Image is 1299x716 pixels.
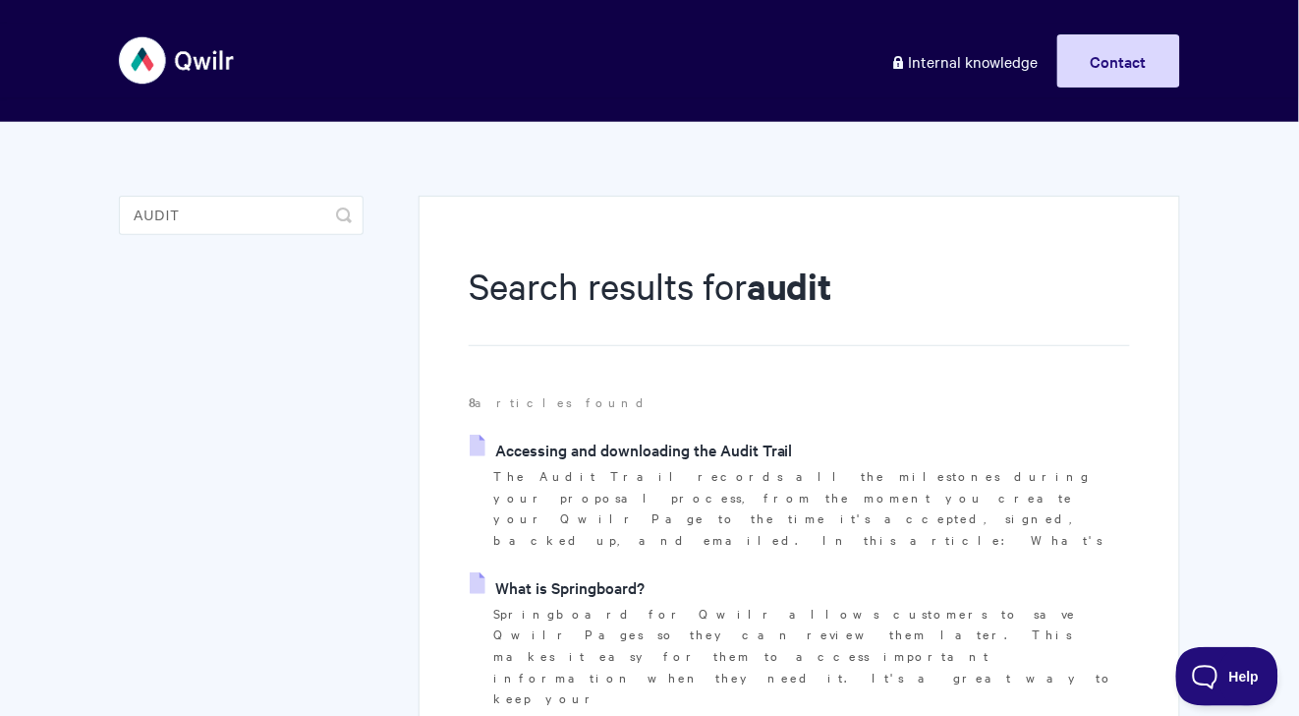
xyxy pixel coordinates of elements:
[469,391,1130,413] p: articles found
[493,603,1130,710] p: Springboard for Qwilr allows customers to save Qwilr Pages so they can review them later. This ma...
[469,261,1130,346] h1: Search results for
[747,262,832,310] strong: audit
[1057,34,1180,88] a: Contact
[493,465,1130,551] p: The Audit Trail records all the milestones during your proposal process, from the moment you crea...
[470,572,645,602] a: What is Springboard?
[119,196,364,235] input: Search
[469,392,475,411] strong: 8
[1176,647,1279,706] iframe: Toggle Customer Support
[470,435,793,464] a: Accessing and downloading the Audit Trail
[875,34,1053,88] a: Internal knowledge
[119,24,236,97] img: Qwilr Help Center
